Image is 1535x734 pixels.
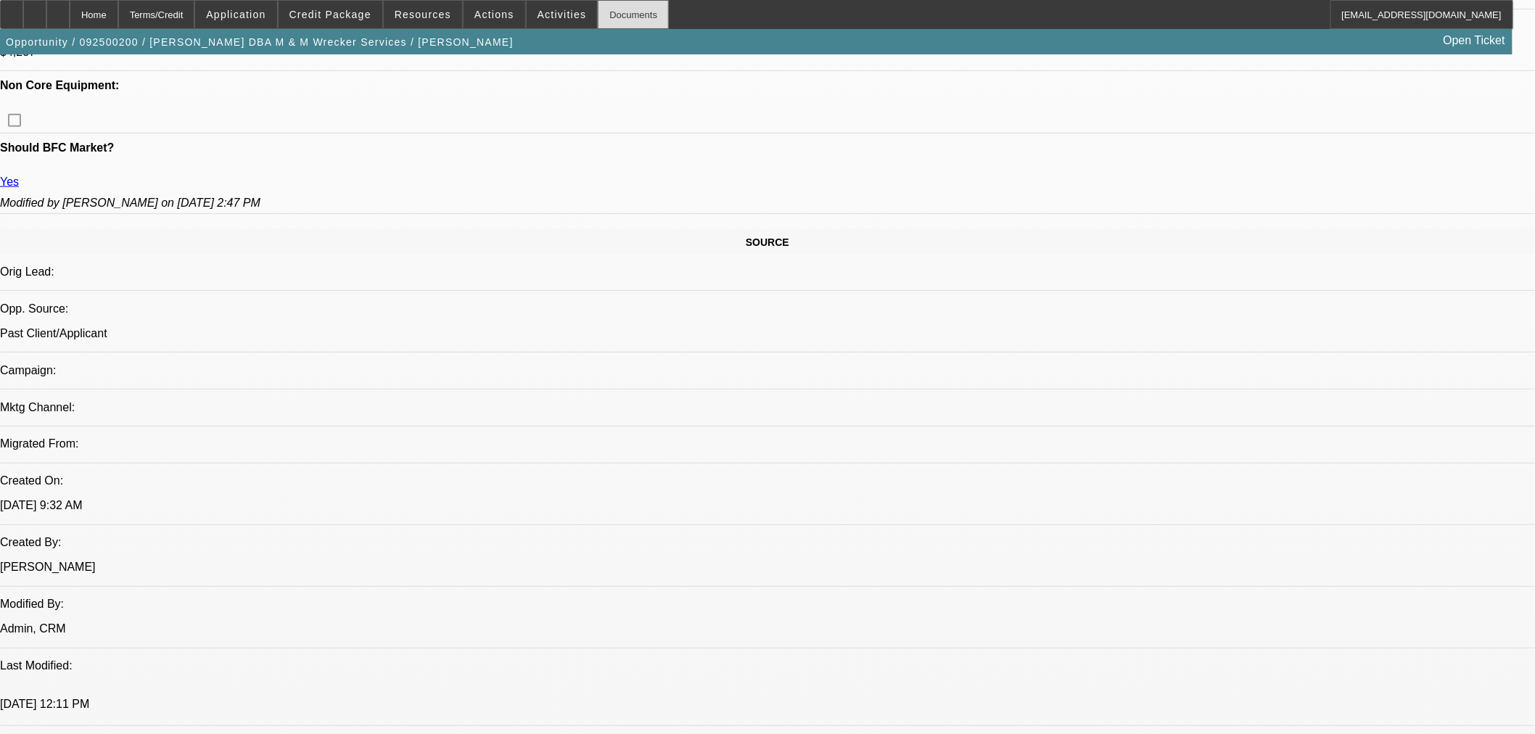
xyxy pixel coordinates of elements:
[384,1,462,28] button: Resources
[474,9,514,20] span: Actions
[527,1,598,28] button: Activities
[1438,28,1511,53] a: Open Ticket
[746,236,789,248] span: SOURCE
[289,9,371,20] span: Credit Package
[6,36,514,48] span: Opportunity / 092500200 / [PERSON_NAME] DBA M & M Wrecker Services / [PERSON_NAME]
[279,1,382,28] button: Credit Package
[195,1,276,28] button: Application
[538,9,587,20] span: Activities
[206,9,266,20] span: Application
[464,1,525,28] button: Actions
[395,9,451,20] span: Resources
